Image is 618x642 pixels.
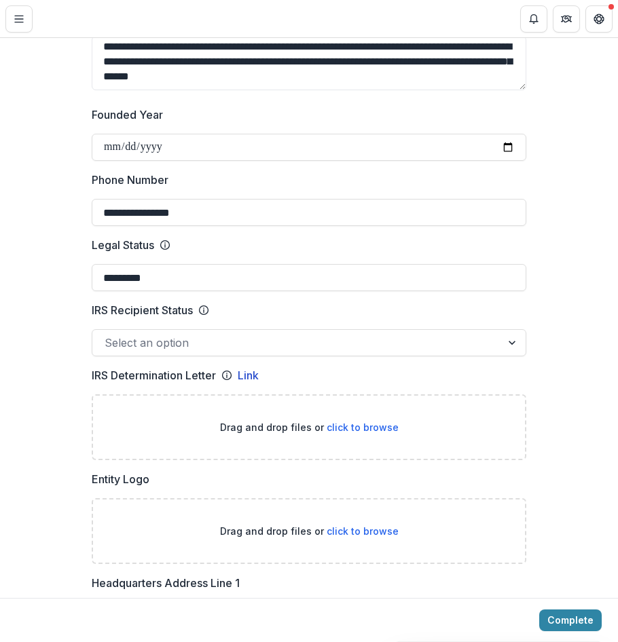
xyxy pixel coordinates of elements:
[238,367,259,383] a: Link
[92,471,149,487] p: Entity Logo
[553,5,580,33] button: Partners
[92,575,240,591] p: Headquarters Address Line 1
[585,5,613,33] button: Get Help
[539,609,602,631] button: Complete
[5,5,33,33] button: Toggle Menu
[220,524,399,538] p: Drag and drop files or
[92,367,216,383] p: IRS Determination Letter
[92,237,154,253] p: Legal Status
[520,5,547,33] button: Notifications
[92,107,163,123] p: Founded Year
[92,302,193,318] p: IRS Recipient Status
[220,420,399,434] p: Drag and drop files or
[92,172,168,188] p: Phone Number
[327,525,399,537] span: click to browse
[327,421,399,433] span: click to browse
